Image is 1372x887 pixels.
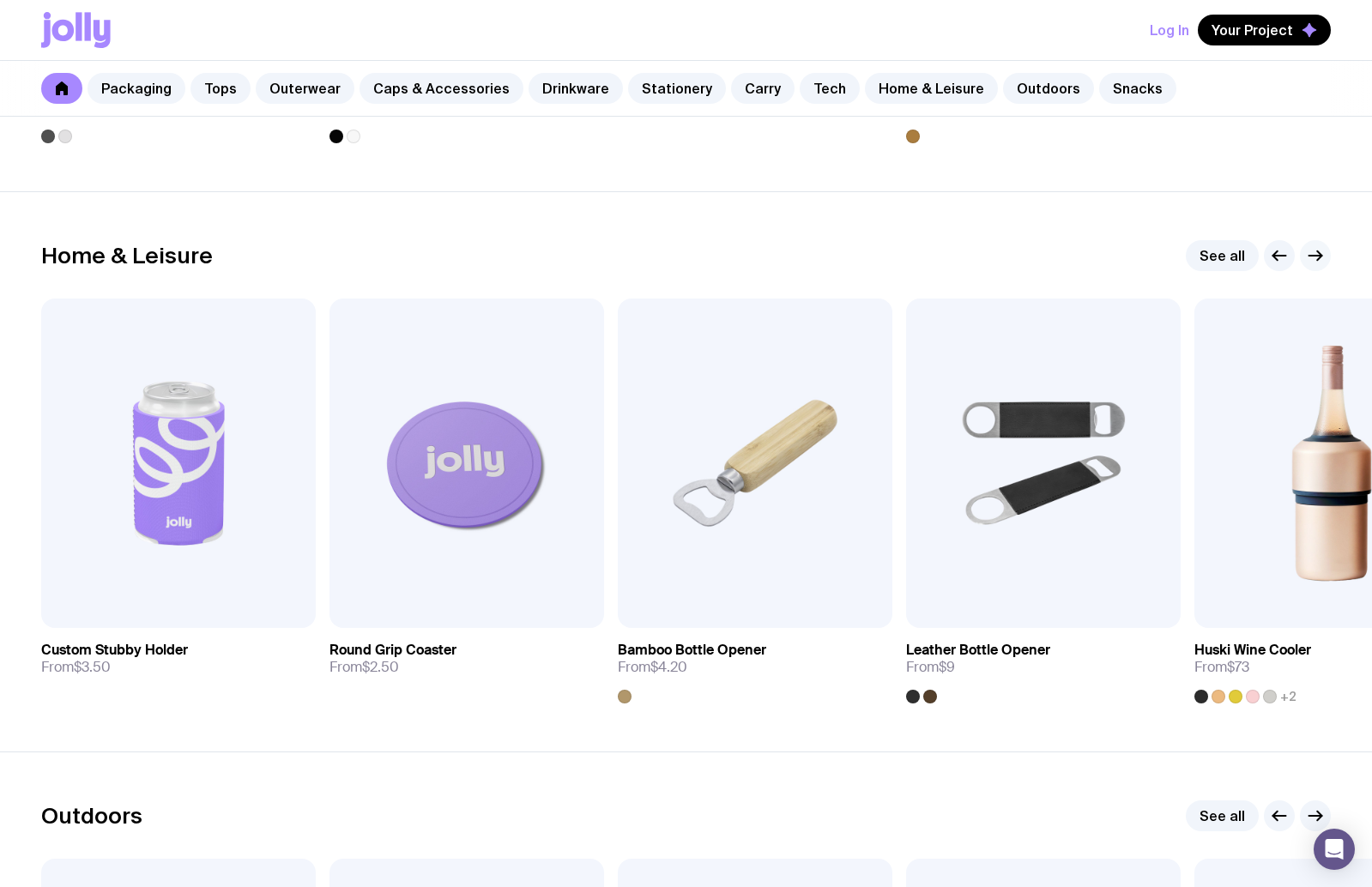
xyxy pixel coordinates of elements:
[650,658,687,676] span: $4.20
[88,73,185,104] a: Packaging
[1280,690,1296,703] span: +2
[1212,21,1293,39] span: Your Project
[1186,800,1259,831] a: See all
[618,628,892,703] a: Bamboo Bottle OpenerFrom$4.20
[41,628,316,690] a: Custom Stubby HolderFrom$3.50
[865,73,998,104] a: Home & Leisure
[1099,73,1176,104] a: Snacks
[329,642,456,659] h3: Round Grip Coaster
[1003,73,1094,104] a: Outdoors
[906,628,1181,703] a: Leather Bottle OpenerFrom$9
[41,803,142,829] h2: Outdoors
[1186,240,1259,271] a: See all
[41,642,188,659] h3: Custom Stubby Holder
[628,73,726,104] a: Stationery
[74,658,111,676] span: $3.50
[731,73,795,104] a: Carry
[329,628,604,690] a: Round Grip CoasterFrom$2.50
[618,642,766,659] h3: Bamboo Bottle Opener
[529,73,623,104] a: Drinkware
[939,658,955,676] span: $9
[906,642,1050,659] h3: Leather Bottle Opener
[1150,15,1189,45] button: Log In
[41,243,213,269] h2: Home & Leisure
[256,73,354,104] a: Outerwear
[1198,15,1331,45] button: Your Project
[1194,642,1311,659] h3: Huski Wine Cooler
[1314,829,1355,870] div: Open Intercom Messenger
[329,659,399,676] span: From
[41,659,111,676] span: From
[1227,658,1249,676] span: $73
[800,73,860,104] a: Tech
[1194,659,1249,676] span: From
[190,73,251,104] a: Tops
[906,659,955,676] span: From
[618,659,687,676] span: From
[360,73,523,104] a: Caps & Accessories
[362,658,399,676] span: $2.50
